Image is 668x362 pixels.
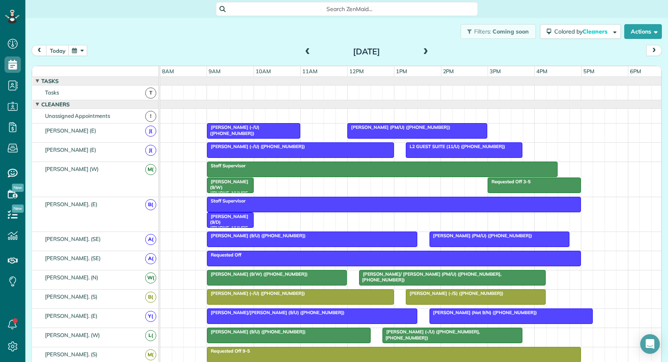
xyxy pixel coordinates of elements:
span: ! [145,111,156,122]
button: next [646,45,662,56]
span: 8am [160,68,175,74]
span: Filters: [474,28,491,35]
span: 9am [207,68,222,74]
span: New [12,184,24,192]
span: [PERSON_NAME]. (SE) [43,236,102,242]
button: prev [31,45,47,56]
span: 10am [254,68,272,74]
span: [PERSON_NAME] (W) [43,166,100,172]
span: Coming soon [493,28,529,35]
span: [PERSON_NAME] (-/U) ([PHONE_NUMBER]) [207,290,305,296]
span: [PERSON_NAME]. (W) [43,332,101,338]
button: Colored byCleaners [540,24,621,39]
span: Unassigned Appointments [43,112,112,119]
span: Staff Supervisor [207,163,246,169]
span: [PERSON_NAME]. (E) [43,313,99,319]
span: A( [145,234,156,245]
span: Staff Supervisor [207,198,246,204]
span: J( [145,145,156,156]
span: 1pm [394,68,409,74]
h2: [DATE] [315,47,418,56]
span: Requested Off [207,252,242,258]
span: [PERSON_NAME]. (E) [43,201,99,207]
span: 3pm [488,68,502,74]
span: Requested Off 9-5 [207,348,250,354]
span: 5pm [582,68,596,74]
span: [PERSON_NAME]. (SE) [43,255,102,261]
span: [PERSON_NAME] (9/U) ([PHONE_NUMBER]) [207,233,306,238]
span: [PERSON_NAME] (9/W) ([PHONE_NUMBER]) [207,179,248,202]
span: [PERSON_NAME]/[PERSON_NAME] (9/U) ([PHONE_NUMBER]) [207,310,345,315]
span: [PERSON_NAME] (E) [43,146,98,153]
span: A( [145,253,156,264]
span: B( [145,292,156,303]
span: W( [145,272,156,283]
span: Y( [145,311,156,322]
span: [PERSON_NAME] (-/U) ([PHONE_NUMBER]) [207,144,305,149]
span: [PERSON_NAME] (-/U) ([PHONE_NUMBER]) [207,124,259,136]
div: Open Intercom Messenger [640,334,660,354]
span: [PERSON_NAME] (9/D) ([PHONE_NUMBER]) [207,214,248,237]
span: [PERSON_NAME]/ [PERSON_NAME] (PM/U) ([PHONE_NUMBER], [PHONE_NUMBER]) [359,271,502,283]
button: Actions [624,24,662,39]
span: [PERSON_NAME] (9/W) ([PHONE_NUMBER]) [207,271,308,277]
span: L( [145,330,156,341]
span: Tasks [43,89,61,96]
span: 4pm [535,68,549,74]
span: [PERSON_NAME] (-/U) ([PHONE_NUMBER], [PHONE_NUMBER]) [382,329,480,340]
span: L2 GUEST SUITE (11/U) ([PHONE_NUMBER]) [405,144,506,149]
span: 6pm [628,68,643,74]
span: T [145,88,156,99]
span: Requested Off 3-5 [487,179,531,184]
span: Cleaners [583,28,609,35]
button: today [46,45,69,56]
span: [PERSON_NAME]. (S) [43,293,99,300]
span: 12pm [348,68,365,74]
span: [PERSON_NAME] (PM/U) ([PHONE_NUMBER]) [347,124,450,130]
span: J( [145,126,156,137]
span: [PERSON_NAME] (E) [43,127,98,134]
span: [PERSON_NAME] (-/S) ([PHONE_NUMBER]) [405,290,504,296]
span: [PERSON_NAME] (9/U) ([PHONE_NUMBER]) [207,329,306,335]
span: Tasks [40,78,60,84]
span: Cleaners [40,101,71,108]
span: M( [145,349,156,360]
span: 2pm [441,68,456,74]
span: [PERSON_NAME] (Not 9/N) ([PHONE_NUMBER]) [429,310,538,315]
span: Colored by [554,28,610,35]
span: [PERSON_NAME]. (N) [43,274,100,281]
span: B( [145,199,156,210]
span: New [12,205,24,213]
span: M( [145,164,156,175]
span: [PERSON_NAME]. (S) [43,351,99,358]
span: 11am [301,68,319,74]
span: [PERSON_NAME] (PM/U) ([PHONE_NUMBER]) [429,233,533,238]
